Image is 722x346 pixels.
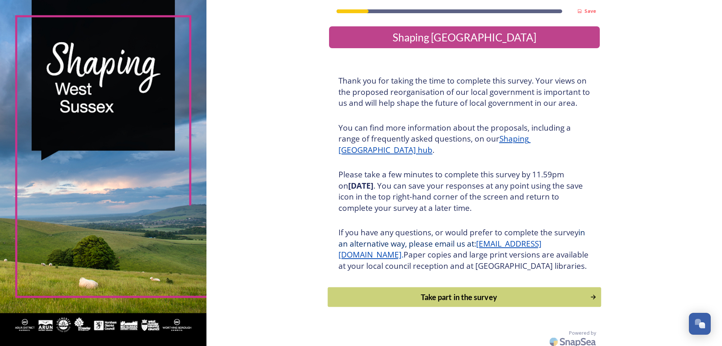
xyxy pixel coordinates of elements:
div: Shaping [GEOGRAPHIC_DATA] [332,29,597,45]
span: Powered by [569,329,596,337]
button: Continue [328,287,601,307]
button: Open Chat [689,313,711,335]
strong: Save [584,8,596,14]
h3: If you have any questions, or would prefer to complete the survey Paper copies and large print ve... [338,227,590,271]
span: . [402,249,403,260]
a: Shaping [GEOGRAPHIC_DATA] hub [338,133,531,155]
h3: Please take a few minutes to complete this survey by 11.59pm on . You can save your responses at ... [338,169,590,213]
a: [EMAIL_ADDRESS][DOMAIN_NAME] [338,238,541,260]
h3: Thank you for taking the time to complete this survey. Your views on the proposed reorganisation ... [338,75,590,109]
h3: You can find more information about the proposals, including a range of frequently asked question... [338,122,590,156]
strong: [DATE] [348,180,373,191]
span: in an alternative way, please email us at: [338,227,587,249]
div: Take part in the survey [332,291,586,303]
